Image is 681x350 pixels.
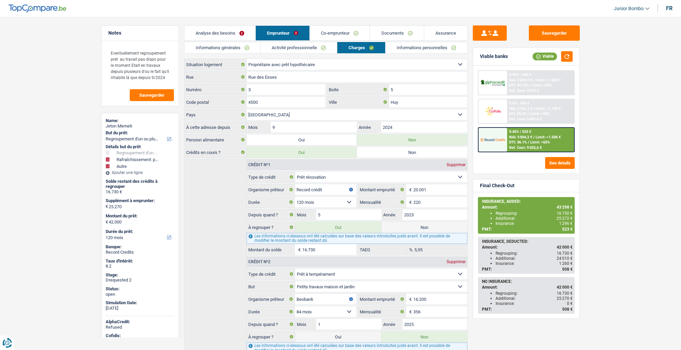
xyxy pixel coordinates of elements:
span: Limit: <65% [532,83,552,87]
div: Drequested 2 [106,277,175,283]
input: AAAA [402,319,467,330]
span: / [528,112,529,116]
div: Ajouter une ligne [106,170,175,175]
span: Limit: >1.506 € [536,135,561,139]
div: Ref. Cost: 9 574 € [509,89,539,93]
label: Mensualité [358,197,406,208]
a: Informations personnelles [386,42,467,53]
label: Type de crédit [247,269,295,279]
label: Année [381,209,402,220]
a: Junior Bombo [608,3,649,14]
div: 9.99% | 545 € [509,73,531,77]
a: Emprunteur [256,26,309,40]
div: [DATE] [106,306,175,311]
span: 25 272 € [557,216,573,221]
span: / [533,78,535,82]
label: Non [381,331,467,342]
span: / [530,83,531,87]
span: 523 € [562,227,573,232]
div: Stage: [106,272,175,278]
img: Record Credits [480,133,505,146]
label: Pays [184,109,247,120]
label: Non [381,222,467,233]
span: € [106,204,108,209]
span: € [106,219,108,225]
div: Additional: [496,256,573,261]
input: MM [271,122,357,133]
div: Supprimer [445,163,467,167]
div: Regrouping: [496,251,573,256]
span: / [528,140,529,144]
span: Limit: <65% [530,140,550,144]
span: 16 730 € [557,251,573,256]
span: 43 298 € [557,205,573,210]
span: NAI: 2 659,2 € [509,78,532,82]
div: Solde restant des crédits à regrouper [106,179,175,189]
label: Oui [295,222,381,233]
div: Cofidis: [106,333,175,338]
label: Montant emprunté [358,294,406,305]
label: Type de crédit [247,172,295,182]
div: open [106,292,175,297]
span: / [533,106,535,111]
span: NAI: 2 761,1 € [509,106,532,111]
label: Non [357,134,467,145]
button: Sauvegarder [130,89,174,101]
span: Limit: >1.100 € [536,106,561,111]
span: NAI: 3 004,2 € [509,135,532,139]
label: Oui [247,147,357,158]
span: € [406,294,413,305]
label: Depuis quand ? [247,209,295,220]
img: TopCompare Logo [8,4,66,13]
label: Numéro [184,84,247,95]
label: Montant du solde [247,244,295,255]
div: Ref. Cost: 9 481,6 € [509,117,542,121]
label: Mois [295,319,316,330]
label: Crédits en cours ? [184,147,247,158]
div: Crédit nº2 [247,260,272,264]
div: Amount: [482,205,573,210]
div: Insurance: [496,261,573,266]
div: Refused [106,325,175,330]
div: Supprimer [445,260,467,264]
div: Final Check-Out [480,183,515,189]
span: € [295,244,302,255]
input: AAAA [381,122,467,133]
label: Code postal [184,97,247,108]
input: AAAA [402,209,467,220]
div: Viable banks [480,54,508,59]
span: Junior Bombo [614,6,644,12]
div: 9.45% | 533 € [509,130,531,134]
span: Limit: >1.000 € [536,78,561,82]
span: 16 730 € [557,291,573,296]
label: Montant du prêt: [106,213,173,219]
span: Sauvegarder [139,93,164,97]
div: PMT: [482,227,573,232]
label: Organisme prêteur [247,294,295,305]
label: À regrouper ? [247,331,295,342]
a: Co-emprunteur [310,26,370,40]
span: 1 296 € [559,221,573,226]
div: NO INSURANCE: [482,279,573,284]
label: À regrouper ? [247,222,295,233]
span: 0 € [567,301,573,306]
div: 8.2 [106,264,175,269]
div: Name: [106,118,175,123]
span: Limit: <60% [530,112,550,116]
div: Amount: [482,285,573,290]
img: Cofidis [480,105,505,117]
label: Oui [295,331,381,342]
div: Banque: [106,244,175,250]
a: Analyse des besoins [184,26,255,40]
a: Documents [370,26,424,40]
label: Pension alimentaire [184,134,247,145]
label: Depuis quand ? [247,319,295,330]
label: Année [357,122,381,133]
div: INSURANCE, ADDED: [482,199,573,204]
span: 16 730 € [557,211,573,216]
label: Durée [247,306,295,317]
div: Insurance: [496,221,573,226]
div: Insurance: [496,301,573,306]
span: € [406,306,413,317]
span: € [406,184,413,195]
